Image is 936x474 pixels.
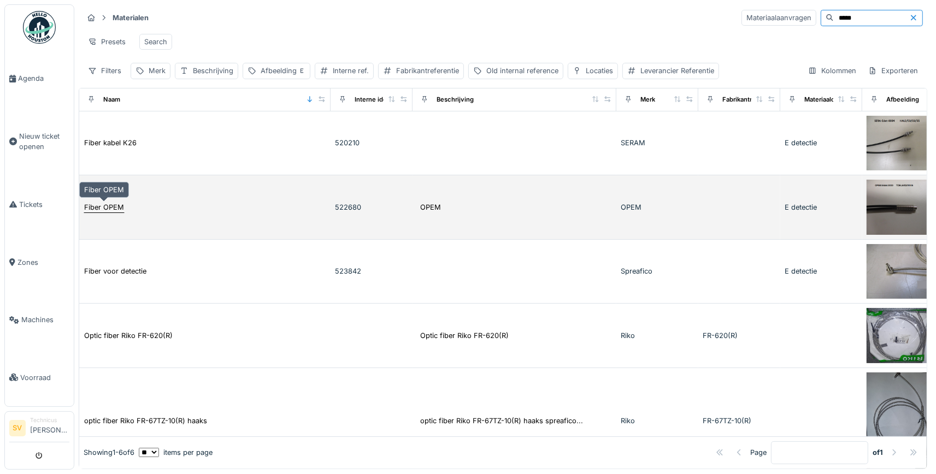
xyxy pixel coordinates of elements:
a: Agenda [5,50,74,108]
div: Exporteren [863,63,923,79]
div: Fiber OPEM [79,182,129,198]
a: Tickets [5,176,74,234]
div: Materiaalaanvragen [741,10,816,26]
div: Optic fiber Riko FR-620(R) [420,330,509,341]
div: Old internal reference [486,66,558,76]
div: E detectie [785,266,858,276]
div: Materiaalcategorie [804,95,860,104]
img: Badge_color-CXgf-gQk.svg [23,11,56,44]
div: Afbeelding [886,95,919,104]
a: Zones [5,233,74,291]
li: [PERSON_NAME] [30,416,69,440]
div: optic fiber Riko FR-67TZ-10(R) haaks spreafico... [420,416,583,426]
div: 523842 [335,266,408,276]
span: Tickets [19,199,69,210]
div: Technicus [30,416,69,424]
div: Fabrikantreferentie [722,95,779,104]
div: Fiber voor detectie [84,266,146,276]
div: Merk [149,66,166,76]
div: OPEM [420,202,441,212]
div: Beschrijving [437,95,474,104]
div: OPEM [621,202,694,212]
div: Fiber OPEM [84,202,124,212]
div: Interne ref. [333,66,369,76]
div: SERAM [621,138,694,148]
div: Merk [640,95,655,104]
div: FR-620(R) [703,330,776,341]
div: Riko [621,416,694,426]
a: Machines [5,291,74,349]
div: Beschrijving [193,66,233,76]
div: E detectie [785,202,858,212]
div: Naam [103,95,120,104]
div: Optic fiber Riko FR-620(R) [84,330,173,341]
a: SV Technicus[PERSON_NAME] [9,416,69,442]
div: FR-67TZ-10(R) [703,416,776,426]
div: items per page [139,447,213,458]
span: Nieuw ticket openen [19,131,69,152]
strong: of 1 [873,447,883,458]
span: Agenda [18,73,69,84]
div: Filters [83,63,126,79]
div: E detectie [785,138,858,148]
a: Nieuw ticket openen [5,108,74,176]
div: optic fiber Riko FR-67TZ-10(R) haaks [84,416,207,426]
div: 520210 [335,138,408,148]
div: Page [750,447,767,458]
div: Leverancier Referentie [640,66,714,76]
span: Voorraad [20,372,69,383]
span: Machines [21,315,69,325]
div: Spreafico [621,266,694,276]
div: Search [144,37,167,47]
span: Zones [17,257,69,268]
div: Afbeelding [261,66,305,76]
div: Kolommen [803,63,861,79]
div: Riko [621,330,694,341]
div: Fabrikantreferentie [396,66,459,76]
div: Showing 1 - 6 of 6 [84,447,134,458]
div: Fiber kabel K26 [84,138,137,148]
div: 522680 [335,202,408,212]
li: SV [9,420,26,436]
div: Interne identificator [355,95,414,104]
div: Locaties [586,66,613,76]
div: Presets [83,34,131,50]
a: Voorraad [5,349,74,407]
strong: Materialen [108,13,153,23]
